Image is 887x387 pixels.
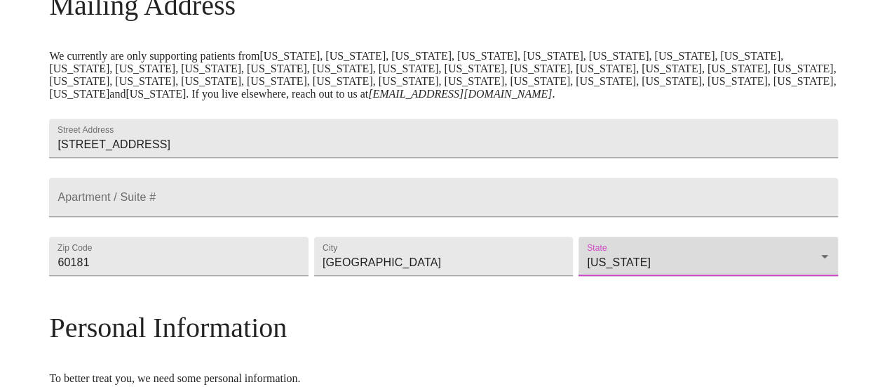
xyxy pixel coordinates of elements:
p: We currently are only supporting patients from [US_STATE], [US_STATE], [US_STATE], [US_STATE], [U... [49,50,837,100]
div: [US_STATE] [578,237,837,276]
p: To better treat you, we need some personal information. [49,372,837,385]
h3: Personal Information [49,311,837,344]
em: [EMAIL_ADDRESS][DOMAIN_NAME] [368,88,552,100]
